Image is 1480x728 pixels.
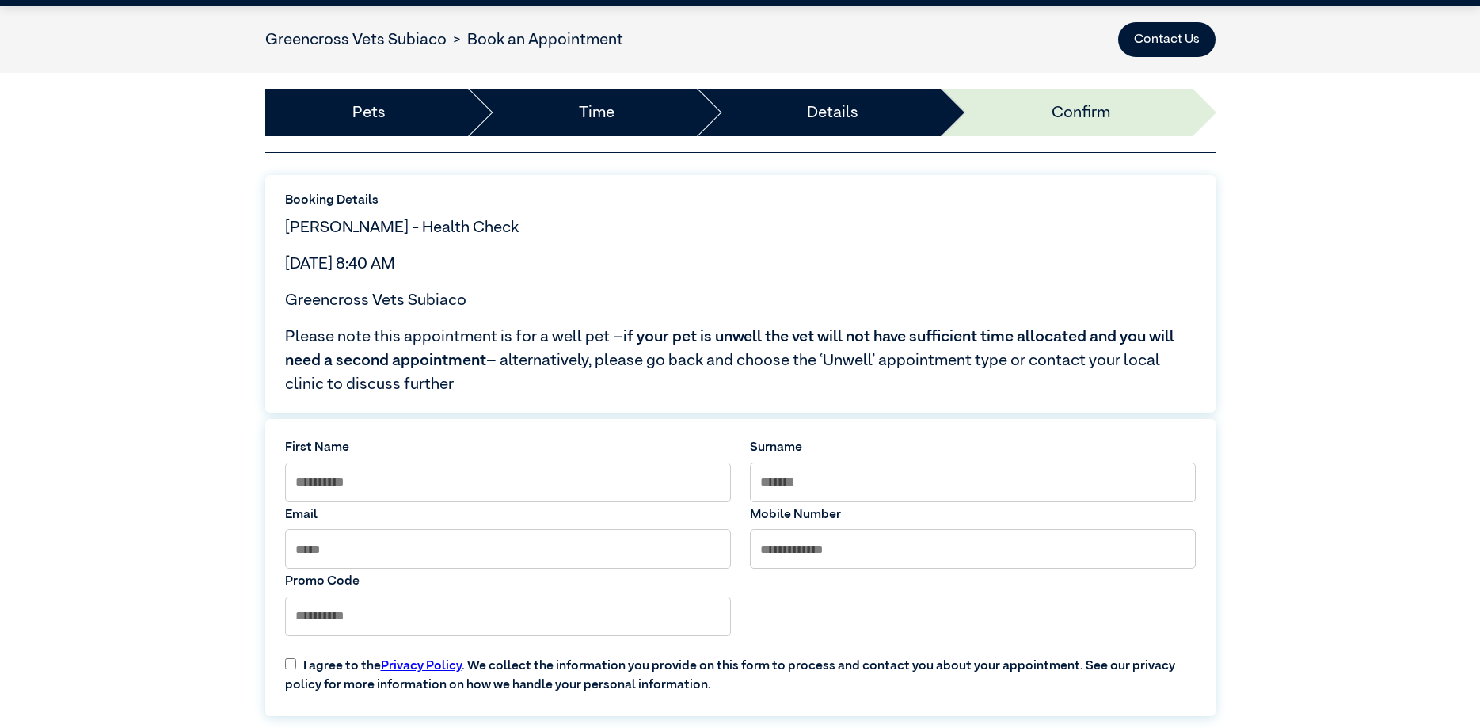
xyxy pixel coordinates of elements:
[285,325,1196,396] span: Please note this appointment is for a well pet – – alternatively, please go back and choose the ‘...
[750,505,1196,524] label: Mobile Number
[285,438,731,457] label: First Name
[352,101,386,124] a: Pets
[285,256,395,272] span: [DATE] 8:40 AM
[285,219,519,235] span: [PERSON_NAME] - Health Check
[447,28,623,51] li: Book an Appointment
[285,191,1196,210] label: Booking Details
[579,101,614,124] a: Time
[1118,22,1216,57] button: Contact Us
[807,101,858,124] a: Details
[285,658,296,669] input: I agree to thePrivacy Policy. We collect the information you provide on this form to process and ...
[285,292,466,308] span: Greencross Vets Subiaco
[285,329,1174,368] span: if your pet is unwell the vet will not have sufficient time allocated and you will need a second ...
[276,644,1205,695] label: I agree to the . We collect the information you provide on this form to process and contact you a...
[265,28,623,51] nav: breadcrumb
[285,505,731,524] label: Email
[285,572,731,591] label: Promo Code
[381,660,462,673] a: Privacy Policy
[265,32,447,48] a: Greencross Vets Subiaco
[750,438,1196,457] label: Surname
